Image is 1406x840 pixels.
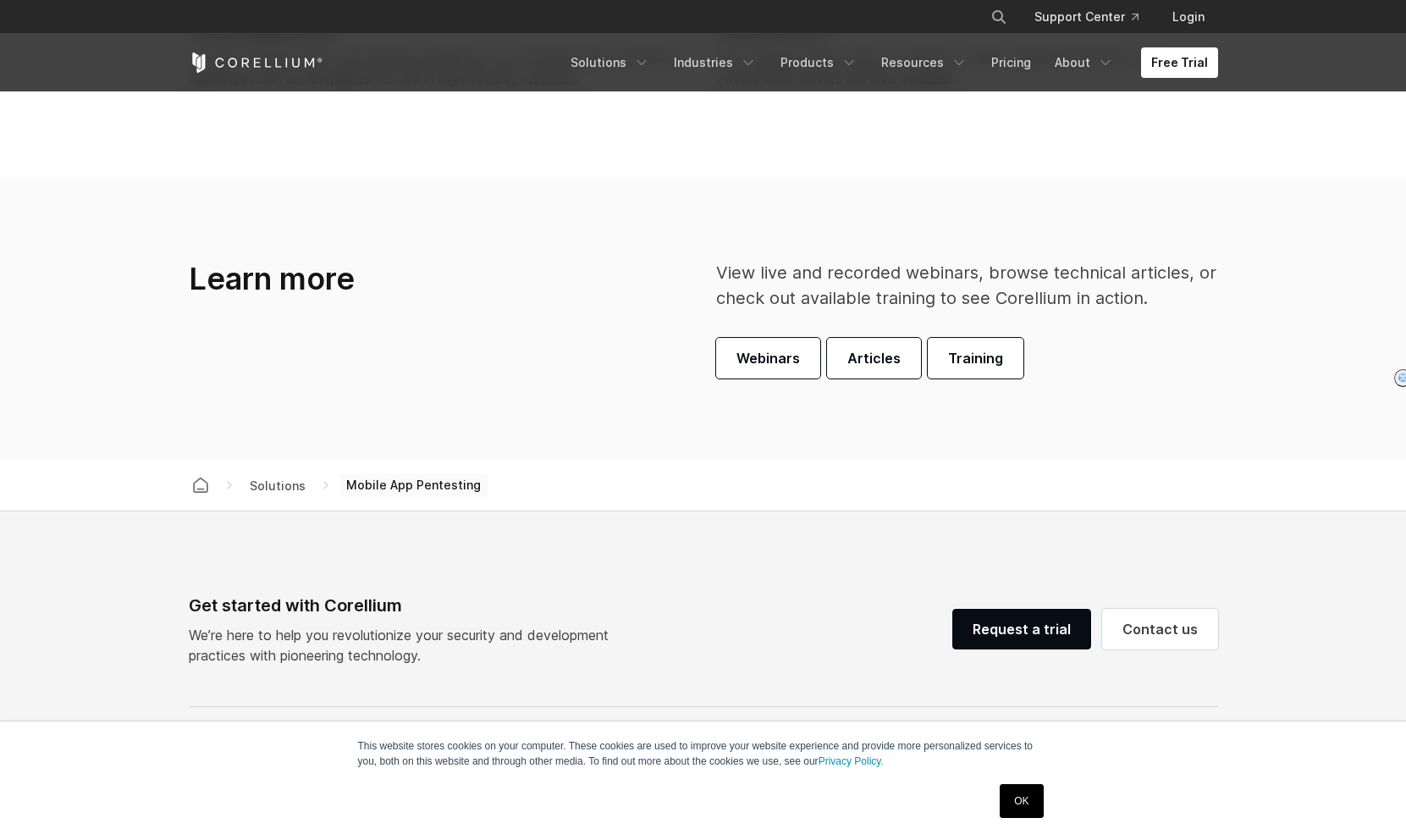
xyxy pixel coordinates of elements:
[948,348,1003,368] span: Training
[1102,609,1218,649] a: Contact us
[928,338,1023,379] a: Training
[189,625,622,666] p: We’re here to help you revolutionize your security and development practices with pioneering tech...
[716,262,1216,308] span: View live and recorded webinars, browse technical articles, or check out available training to se...
[560,47,1218,78] div: Navigation Menu
[736,348,800,368] span: Webinars
[185,473,216,497] a: Corellium home
[664,47,767,78] a: Industries
[339,473,488,497] span: Mobile App Pentesting
[952,609,1091,649] a: Request a trial
[243,477,312,495] div: Solutions
[358,738,1049,769] p: This website stores cookies on your computer. These cookies are used to improve your website expe...
[981,47,1041,78] a: Pricing
[847,348,901,368] span: Articles
[1021,2,1152,32] a: Support Center
[1141,47,1218,78] a: Free Trial
[1000,784,1043,818] a: OK
[970,2,1218,32] div: Navigation Menu
[871,47,978,78] a: Resources
[819,755,884,767] a: Privacy Policy.
[560,47,660,78] a: Solutions
[189,52,323,73] a: Corellium Home
[716,338,820,379] a: Webinars
[827,338,921,379] a: Articles
[1045,47,1124,78] a: About
[189,260,622,298] h3: Learn more
[1159,2,1218,32] a: Login
[189,593,622,618] div: Get started with Corellium
[243,475,312,496] span: Solutions
[984,2,1014,32] button: Search
[770,47,868,78] a: Products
